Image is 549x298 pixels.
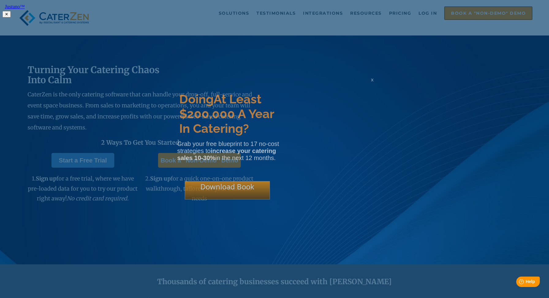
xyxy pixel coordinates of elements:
[371,77,373,83] span: x
[185,181,270,199] div: Download Book
[494,274,542,291] iframe: Help widget launcher
[2,11,11,17] button: ✕
[179,92,274,136] span: At Least $200,000 A Year In Catering?
[200,181,254,192] span: Download Book
[367,77,377,89] div: x
[179,92,214,106] span: Doing
[177,140,279,161] span: Grab your free blueprint to 17 no-cost strategies to in the next 12 months.
[177,147,276,161] strong: increase your catering sales 10-30%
